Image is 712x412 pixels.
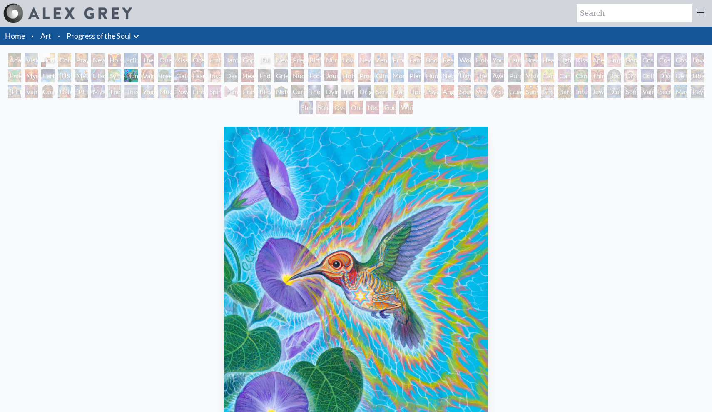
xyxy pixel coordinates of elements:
[158,69,171,82] div: Tree & Person
[299,101,313,114] div: Steeplehead 1
[324,85,338,98] div: Dying
[458,53,471,67] div: Wonder
[41,53,55,67] div: Body, Mind, Spirit
[341,69,354,82] div: Holy Fire
[391,85,404,98] div: Fractal Eyes
[224,85,238,98] div: Hands that See
[441,85,454,98] div: Angel Skin
[25,85,38,98] div: Vajra Guru
[141,53,154,67] div: The Kiss
[591,69,604,82] div: Third Eye Tears of Joy
[541,69,554,82] div: Cannabis Mudra
[25,53,38,67] div: Visionary Origin of Language
[208,69,221,82] div: Insomnia
[524,85,538,98] div: Sunyata
[258,69,271,82] div: Endarkenment
[691,69,704,82] div: Liberation Through Seeing
[491,69,504,82] div: Ayahuasca Visitation
[191,53,204,67] div: Ocean of Love Bliss
[674,53,687,67] div: Cosmic Lovers
[258,53,271,67] div: [DEMOGRAPHIC_DATA] Embryo
[366,101,379,114] div: Net of Being
[108,85,121,98] div: The Seer
[191,69,204,82] div: Fear
[208,53,221,67] div: Embracing
[91,53,105,67] div: New Man New Woman
[591,53,604,67] div: Aperture
[607,85,621,98] div: Diamond Being
[291,85,304,98] div: Caring
[108,69,121,82] div: Symbiosis: Gall Wasp & Oak Tree
[358,85,371,98] div: Original Face
[67,30,131,42] a: Progress of the Soul
[40,30,51,42] a: Art
[291,69,304,82] div: Nuclear Crucifixion
[691,85,704,98] div: Peyote Being
[274,85,288,98] div: Nature of Mind
[58,85,71,98] div: Dalai Lama
[75,69,88,82] div: Metamorphosis
[91,69,105,82] div: Lilacs
[158,53,171,67] div: One Taste
[558,53,571,67] div: Lightweaver
[158,85,171,98] div: Mudra
[308,85,321,98] div: The Soul Finds It's Way
[607,53,621,67] div: Empowerment
[524,69,538,82] div: Vision Tree
[141,85,154,98] div: Yogi & the Möbius Sphere
[424,85,438,98] div: Psychomicrograph of a Fractal Paisley Cherub Feather Tip
[624,85,637,98] div: Song of Vajra Being
[657,53,671,67] div: Cosmic Artist
[108,53,121,67] div: Holy Grail
[641,85,654,98] div: Vajra Being
[408,53,421,67] div: Family
[458,69,471,82] div: Lightworker
[558,69,571,82] div: Cannabis Sutra
[5,31,25,40] a: Home
[491,53,504,67] div: Young & Old
[441,53,454,67] div: Reading
[358,53,371,67] div: New Family
[124,85,138,98] div: Theologue
[58,69,71,82] div: [US_STATE] Song
[241,85,254,98] div: Praying Hands
[324,69,338,82] div: Journey of the Wounded Healer
[241,69,254,82] div: Headache
[341,85,354,98] div: Transfiguration
[691,53,704,67] div: Love is a Cosmic Force
[75,85,88,98] div: [PERSON_NAME]
[408,85,421,98] div: Ophanic Eyelash
[657,85,671,98] div: Secret Writing Being
[224,53,238,67] div: Tantra
[391,53,404,67] div: Promise
[324,53,338,67] div: Nursing
[174,53,188,67] div: Kissing
[75,53,88,67] div: Praying
[424,69,438,82] div: Human Geometry
[291,53,304,67] div: Pregnancy
[55,27,63,45] li: ·
[574,53,588,67] div: Kiss of the [MEDICAL_DATA]
[341,53,354,67] div: Love Circuit
[674,85,687,98] div: Mayan Being
[124,53,138,67] div: Eclipse
[641,69,654,82] div: Collective Vision
[424,53,438,67] div: Boo-boo
[141,69,154,82] div: Vajra Horse
[316,101,329,114] div: Steeplehead 2
[458,85,471,98] div: Spectral Lotus
[558,85,571,98] div: Bardo Being
[474,69,488,82] div: The Shulgins and their Alchemical Angels
[224,69,238,82] div: Despair
[374,85,388,98] div: Seraphic Transport Docking on the Third Eye
[491,85,504,98] div: Vision Crystal Tondo
[258,85,271,98] div: Blessing Hand
[91,85,105,98] div: Mystic Eye
[508,85,521,98] div: Guardian of Infinite Vision
[349,101,363,114] div: One
[641,53,654,67] div: Cosmic Creativity
[274,69,288,82] div: Grieving
[8,53,21,67] div: Adam & Eve
[624,69,637,82] div: DMT - The Spirit Molecule
[308,53,321,67] div: Birth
